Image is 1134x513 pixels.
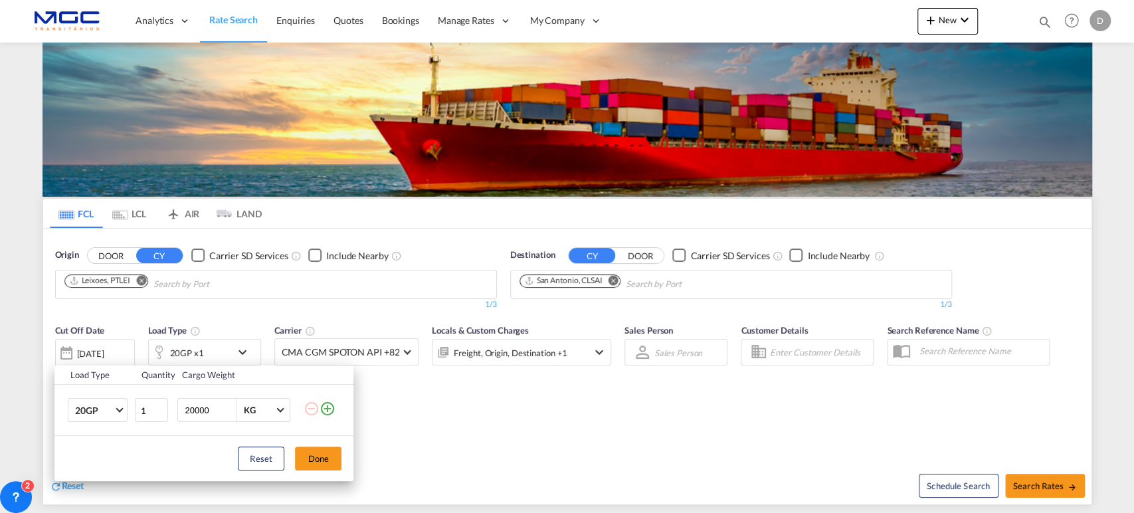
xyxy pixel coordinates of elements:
md-icon: icon-plus-circle-outline [320,401,335,417]
button: Reset [238,447,284,470]
md-icon: icon-minus-circle-outline [304,401,320,417]
md-select: Choose: 20GP [68,398,128,422]
th: Quantity [134,365,175,385]
input: Enter Weight [183,399,236,421]
span: 20GP [75,404,114,417]
input: Qty [135,398,168,422]
button: Done [295,447,341,470]
div: Cargo Weight [182,369,295,381]
th: Load Type [54,365,134,385]
div: KG [244,405,256,415]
